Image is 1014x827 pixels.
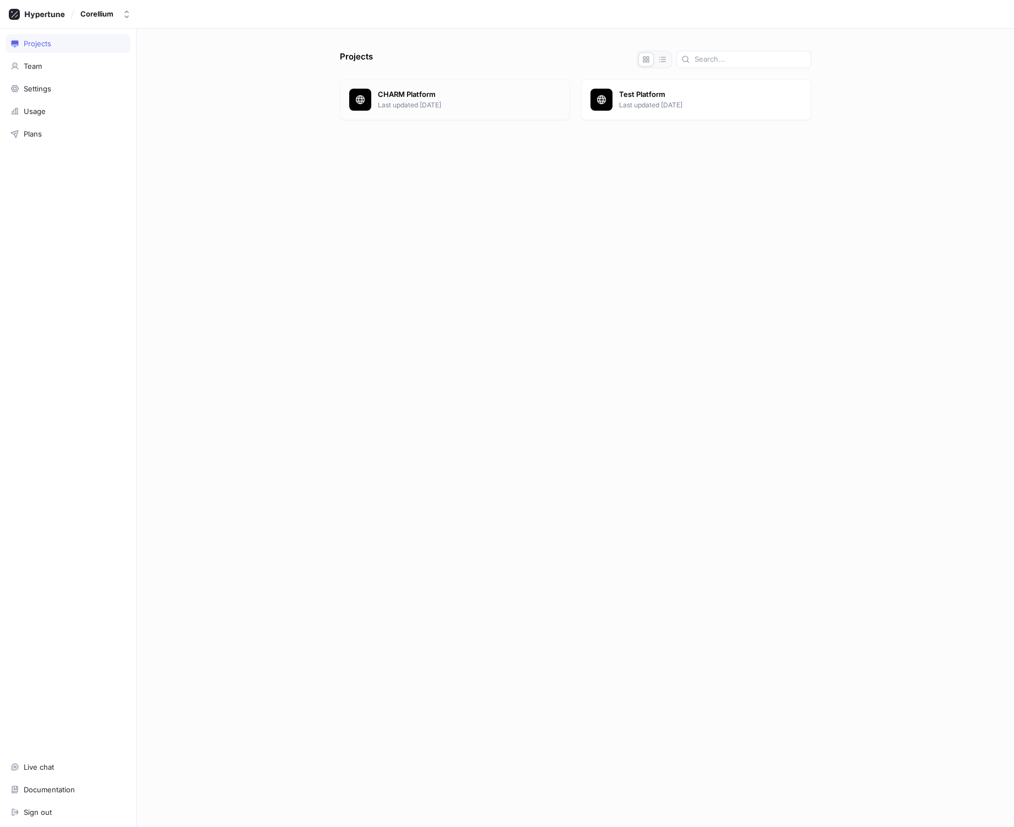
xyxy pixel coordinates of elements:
[6,124,131,143] a: Plans
[80,9,113,19] div: Corellium
[24,107,46,116] div: Usage
[24,84,51,93] div: Settings
[24,785,75,794] div: Documentation
[24,763,54,771] div: Live chat
[76,5,135,23] button: Corellium
[6,34,131,53] a: Projects
[24,129,42,138] div: Plans
[6,102,131,121] a: Usage
[24,39,51,48] div: Projects
[378,100,561,110] p: Last updated [DATE]
[24,62,42,70] div: Team
[619,100,802,110] p: Last updated [DATE]
[6,79,131,98] a: Settings
[340,51,373,68] p: Projects
[619,89,802,100] p: Test Platform
[695,54,806,65] input: Search...
[6,57,131,75] a: Team
[6,780,131,799] a: Documentation
[378,89,561,100] p: CHARM Platform
[24,808,52,817] div: Sign out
